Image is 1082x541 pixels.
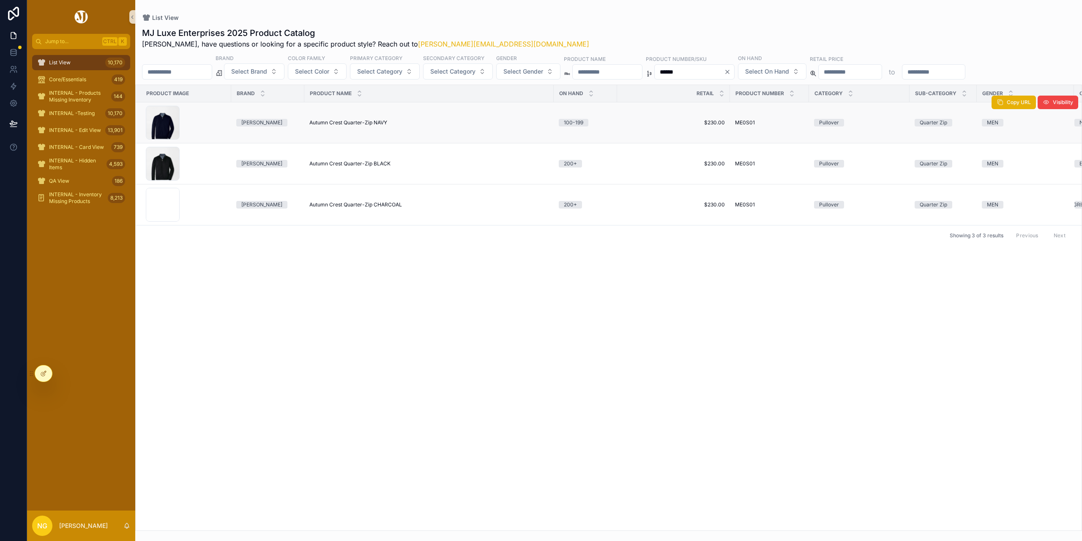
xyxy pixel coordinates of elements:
span: List View [49,59,71,66]
button: Select Button [224,63,284,80]
span: Core/Essentials [49,76,86,83]
a: Autumn Crest Quarter-Zip NAVY [309,119,549,126]
span: INTERNAL - Edit View [49,127,101,134]
div: 739 [111,142,125,152]
div: MEN [987,119,998,126]
label: Brand [216,54,234,62]
span: Category [814,90,843,97]
a: List View10,170 [32,55,130,70]
span: [PERSON_NAME], have questions or looking for a specific product style? Reach out to [142,39,589,49]
div: [PERSON_NAME] [241,119,282,126]
a: $230.00 [622,201,725,208]
a: [PERSON_NAME] [236,201,299,209]
p: to [889,67,895,77]
button: Select Button [496,63,560,80]
a: INTERNAL - Inventory Missing Products8,213 [32,190,130,206]
div: Quarter Zip [920,160,947,168]
span: INTERNAL - Inventory Missing Products [49,191,104,205]
button: Select Button [423,63,493,80]
button: Select Button [350,63,420,80]
span: Product Number [735,90,784,97]
span: Jump to... [45,38,99,45]
span: INTERNAL -Testing [49,110,95,117]
a: Quarter Zip [915,119,972,126]
img: App logo [73,10,89,24]
span: On Hand [559,90,583,97]
a: INTERNAL -Testing10,170 [32,106,130,121]
span: Autumn Crest Quarter-Zip CHARCOAL [309,201,402,208]
div: [PERSON_NAME] [241,160,282,168]
div: 10,170 [105,108,125,118]
a: [PERSON_NAME][EMAIL_ADDRESS][DOMAIN_NAME] [418,40,589,48]
div: 419 [112,74,125,85]
span: Select Gender [503,67,543,76]
div: 200+ [564,201,577,209]
div: 200+ [564,160,577,168]
a: Autumn Crest Quarter-Zip CHARCOAL [309,201,549,208]
button: Copy URL [992,96,1036,109]
div: 4,593 [107,159,125,169]
a: Quarter Zip [915,160,972,168]
span: Ctrl [102,37,117,46]
label: Retail Price [810,55,843,63]
div: 100-199 [564,119,583,126]
div: 13,901 [105,125,125,135]
span: Select Category [357,67,402,76]
span: Select Category [430,67,475,76]
div: 144 [111,91,125,102]
a: QA View186 [32,173,130,189]
label: Color Family [288,54,325,62]
a: [PERSON_NAME] [236,160,299,168]
span: Select On Hand [745,67,789,76]
div: Quarter Zip [920,119,947,126]
a: MEN [982,160,1069,168]
div: Pullover [819,160,839,168]
a: ME0S01 [735,119,804,126]
div: Pullover [819,201,839,209]
label: On Hand [738,54,762,62]
span: Autumn Crest Quarter-Zip NAVY [309,119,387,126]
div: MEN [987,160,998,168]
a: Quarter Zip [915,201,972,209]
div: 186 [112,176,125,186]
div: scrollable content [27,49,135,217]
span: INTERNAL - Products Missing Inventory [49,90,108,103]
span: Showing 3 of 3 results [950,232,1003,239]
span: Select Brand [231,67,267,76]
span: NG [37,521,47,531]
a: [PERSON_NAME] [236,119,299,126]
div: MEN [987,201,998,209]
h1: MJ Luxe Enterprises 2025 Product Catalog [142,27,589,39]
a: MEN [982,119,1069,126]
span: ME0S01 [735,160,755,167]
span: Copy URL [1007,99,1031,106]
label: Product Number/SKU [646,55,707,63]
a: Core/Essentials419 [32,72,130,87]
a: Autumn Crest Quarter-Zip BLACK [309,160,549,167]
label: Product Name [564,55,606,63]
a: $230.00 [622,160,725,167]
label: Primary Category [350,54,402,62]
span: Gender [982,90,1003,97]
div: 8,213 [108,193,125,203]
a: List View [142,14,179,22]
a: 100-199 [559,119,612,126]
a: $230.00 [622,119,725,126]
a: INTERNAL - Card View739 [32,140,130,155]
div: Quarter Zip [920,201,947,209]
label: Gender [496,54,517,62]
span: INTERNAL - Card View [49,144,104,151]
button: Select Button [738,63,806,80]
span: Retail [697,90,714,97]
span: ME0S01 [735,201,755,208]
a: Pullover [814,201,904,209]
span: Autumn Crest Quarter-Zip BLACK [309,160,391,167]
a: INTERNAL - Products Missing Inventory144 [32,89,130,104]
span: INTERNAL - Hidden Items [49,157,103,171]
div: 10,170 [105,58,125,68]
button: Select Button [288,63,347,80]
span: Product Image [146,90,189,97]
a: ME0S01 [735,201,804,208]
span: Visibility [1053,99,1073,106]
